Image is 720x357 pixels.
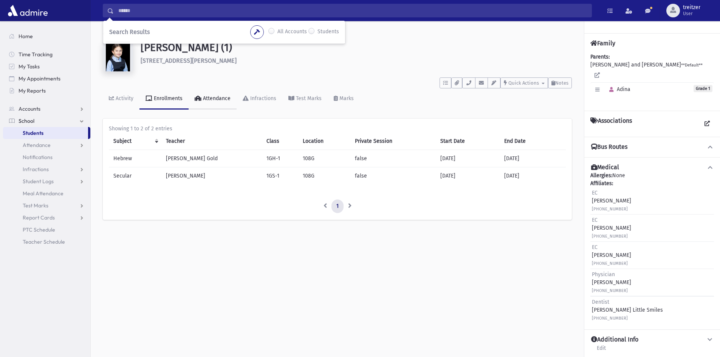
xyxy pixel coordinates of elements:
[139,88,189,110] a: Enrollments
[3,103,90,115] a: Accounts
[350,150,436,167] td: false
[592,298,663,322] div: [PERSON_NAME] Little Smiles
[23,214,55,221] span: Report Cards
[114,4,591,17] input: Search
[3,151,90,163] a: Notifications
[590,172,612,179] b: Allergies:
[161,167,262,185] td: [PERSON_NAME]
[592,271,615,278] span: Physician
[591,143,627,151] h4: Bus Routes
[436,167,499,185] td: [DATE]
[591,336,638,344] h4: Additional Info
[436,150,499,167] td: [DATE]
[590,40,615,47] h4: Family
[23,190,63,197] span: Meal Attendance
[606,86,630,93] span: Adina
[592,217,598,223] span: EC
[500,133,566,150] th: End Date
[262,133,299,150] th: Class
[298,133,350,150] th: Location
[683,5,700,11] span: treitzer
[338,95,354,102] div: Marks
[3,60,90,73] a: My Tasks
[201,95,231,102] div: Attendance
[500,150,566,167] td: [DATE]
[592,261,628,266] small: [PHONE_NUMBER]
[141,41,572,54] h1: [PERSON_NAME] (1)
[592,216,631,240] div: [PERSON_NAME]
[548,77,572,88] button: Notes
[3,163,90,175] a: Infractions
[109,125,566,133] div: Showing 1 to 2 of 2 entries
[436,133,499,150] th: Start Date
[3,224,90,236] a: PTC Schedule
[161,133,262,150] th: Teacher
[590,164,714,172] button: Medical
[141,57,572,64] h6: [STREET_ADDRESS][PERSON_NAME]
[109,28,150,36] span: Search Results
[23,130,43,136] span: Students
[694,85,712,92] span: Grade 1
[294,95,322,102] div: Test Marks
[23,142,51,148] span: Attendance
[590,172,714,323] div: None
[103,88,139,110] a: Activity
[592,207,628,212] small: [PHONE_NUMBER]
[3,139,90,151] a: Attendance
[328,88,360,110] a: Marks
[19,33,33,40] span: Home
[683,11,700,17] span: User
[331,199,344,213] a: 1
[3,30,90,42] a: Home
[103,30,130,41] nav: breadcrumb
[23,238,65,245] span: Teacher Schedule
[19,75,60,82] span: My Appointments
[3,199,90,212] a: Test Marks
[500,77,548,88] button: Quick Actions
[161,150,262,167] td: [PERSON_NAME] Gold
[3,175,90,187] a: Student Logs
[592,243,631,267] div: [PERSON_NAME]
[590,336,714,344] button: Additional Info
[590,143,714,151] button: Bus Routes
[19,87,46,94] span: My Reports
[3,115,90,127] a: School
[109,150,161,167] td: Hebrew
[237,88,282,110] a: Infractions
[3,236,90,248] a: Teacher Schedule
[590,53,714,105] div: [PERSON_NAME] and [PERSON_NAME]
[249,95,276,102] div: Infractions
[114,95,133,102] div: Activity
[3,48,90,60] a: Time Tracking
[262,167,299,185] td: 1GS-1
[23,178,54,185] span: Student Logs
[350,167,436,185] td: false
[590,180,613,187] b: Affiliates:
[3,73,90,85] a: My Appointments
[23,202,48,209] span: Test Marks
[103,41,133,71] img: 9kAAAAAAAAAAAAAAAAAAAAAAAAAAAAAAAAAAAAAAAAAAAAAAAAAAAAAAAAAAAAAAAAAAAAAAAAAAAAAAAAAAAAAAAAAAAAAAA...
[592,244,598,250] span: EC
[592,299,609,305] span: Dentist
[3,127,88,139] a: Students
[19,51,53,58] span: Time Tracking
[262,150,299,167] td: 1GH-1
[109,167,161,185] td: Secular
[592,288,628,293] small: [PHONE_NUMBER]
[592,189,631,213] div: [PERSON_NAME]
[109,133,161,150] th: Subject
[590,54,610,60] b: Parents:
[277,28,307,37] label: All Accounts
[19,105,40,112] span: Accounts
[19,117,34,124] span: School
[298,150,350,167] td: 108G
[189,88,237,110] a: Attendance
[19,63,40,70] span: My Tasks
[282,88,328,110] a: Test Marks
[500,167,566,185] td: [DATE]
[152,95,183,102] div: Enrollments
[592,234,628,239] small: [PHONE_NUMBER]
[592,316,628,321] small: [PHONE_NUMBER]
[317,28,339,37] label: Students
[700,117,714,131] a: View all Associations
